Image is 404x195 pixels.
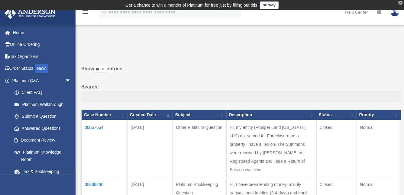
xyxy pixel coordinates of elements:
[357,120,401,177] td: Normal
[4,39,80,51] a: Online Ordering
[125,2,257,9] div: Get a chance to win 6 months of Platinum for free just by filling out this
[4,75,77,87] a: Platinum Q&Aarrow_drop_down
[227,110,316,120] th: Description: activate to sort column ascending
[3,7,57,19] img: Anderson Advisors Platinum Portal
[81,91,401,103] input: Search:
[4,62,80,75] a: Order StatusNEW
[128,110,173,120] th: Created Date: activate to sort column ascending
[316,120,357,177] td: Closed
[65,75,77,87] span: arrow_drop_down
[227,120,316,177] td: Hi, my entity (Prosper Land [US_STATE], LLC) got served for Foreclosure on a property I have a li...
[81,83,401,103] label: Search:
[8,87,77,99] a: Client FAQ
[128,120,173,177] td: [DATE]
[4,50,80,62] a: Tax Organizers
[399,1,402,5] div: close
[173,110,227,120] th: Subject: activate to sort column ascending
[94,66,107,73] select: Showentries
[8,98,77,110] a: Platinum Walkthrough
[8,134,77,146] a: Document Review
[82,8,89,16] i: menu
[390,8,399,16] img: User Pic
[8,122,74,134] a: Answered Questions
[8,165,77,185] a: Tax & Bookkeeping Packages
[8,146,77,165] a: Platinum Knowledge Room
[82,110,128,120] th: Case Number: activate to sort column ascending
[82,11,89,16] a: menu
[4,27,80,39] a: Home
[316,110,357,120] th: Status: activate to sort column ascending
[81,65,401,79] label: Show entries
[260,2,279,9] a: survey
[8,110,77,123] a: Submit a Question
[357,110,401,120] th: Priority: activate to sort column ascending
[173,120,227,177] td: Other Platinum Question
[35,64,48,73] div: NEW
[101,8,108,15] i: search
[82,120,128,177] td: 00857554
